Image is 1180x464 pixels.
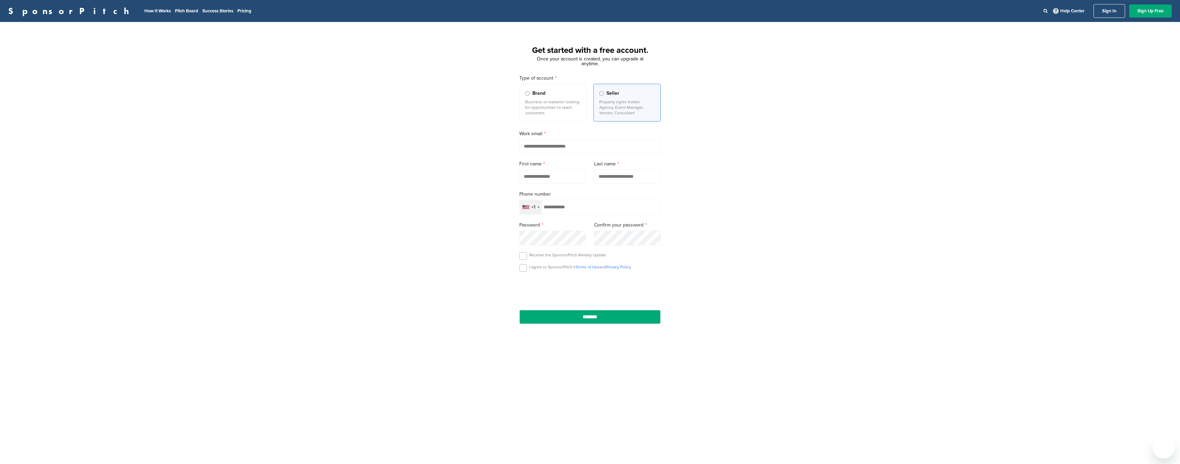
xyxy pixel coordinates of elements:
p: I agree to SponsorPitch’s and [529,264,631,270]
span: Brand [532,90,545,97]
label: Phone number [519,190,661,198]
label: First name [519,160,586,168]
label: Password [519,221,586,229]
div: Selected country [520,200,542,214]
a: How It Works [144,8,171,14]
a: SponsorPitch [8,7,133,15]
iframe: reCAPTCHA [551,280,629,300]
p: Business or marketer looking for opportunities to reach customers [525,99,581,116]
div: +1 [531,205,535,210]
input: Brand Business or marketer looking for opportunities to reach customers [525,91,530,96]
input: Seller Property rights holder, Agency, Event Manager, Vendor, Consultant [599,91,604,96]
a: Help Center [1052,7,1086,15]
label: Confirm your password [594,221,661,229]
a: Terms of Use [575,265,599,269]
label: Work email [519,130,661,138]
iframe: Button to launch messaging window [1153,437,1175,459]
a: Pricing [237,8,251,14]
a: Sign In [1094,4,1125,18]
span: Once your account is created, you can upgrade at anytime. [537,56,644,67]
a: Privacy Policy [606,265,631,269]
a: Success Stories [202,8,233,14]
label: Type of account [519,74,661,82]
p: Receive the SponsorPitch Weekly Update [529,252,606,258]
a: Sign Up Free [1129,4,1172,18]
h1: Get started with a free account. [511,44,669,57]
p: Property rights holder, Agency, Event Manager, Vendor, Consultant [599,99,655,116]
span: Seller [606,90,619,97]
a: Pitch Board [175,8,198,14]
label: Last name [594,160,661,168]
